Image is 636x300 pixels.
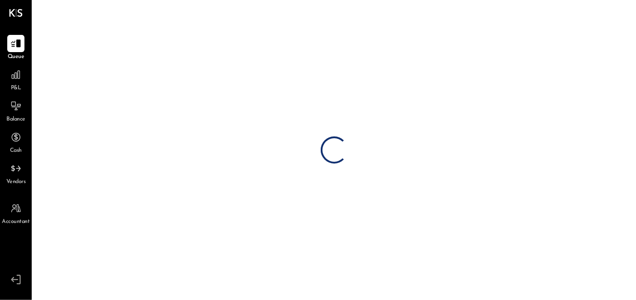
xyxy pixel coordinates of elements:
[6,178,26,186] span: Vendors
[0,66,31,92] a: P&L
[0,200,31,226] a: Accountant
[0,129,31,155] a: Cash
[10,147,22,155] span: Cash
[0,97,31,124] a: Balance
[6,116,25,124] span: Balance
[0,160,31,186] a: Vendors
[2,218,30,226] span: Accountant
[0,35,31,61] a: Queue
[8,53,24,61] span: Queue
[11,84,21,92] span: P&L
